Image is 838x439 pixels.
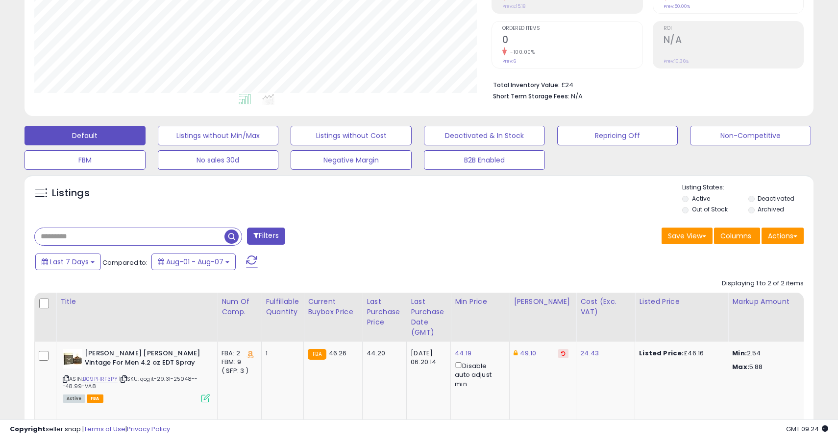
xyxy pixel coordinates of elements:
[87,394,103,403] span: FBA
[63,394,85,403] span: All listings currently available for purchase on Amazon
[35,254,101,270] button: Last 7 Days
[266,349,296,358] div: 1
[507,48,535,56] small: -100.00%
[732,362,749,371] strong: Max:
[291,126,412,145] button: Listings without Cost
[714,228,760,244] button: Columns
[52,186,90,200] h5: Listings
[690,126,811,145] button: Non-Competitive
[291,150,412,170] button: Negative Margin
[493,81,560,89] b: Total Inventory Value:
[580,348,599,358] a: 24.43
[158,126,279,145] button: Listings without Min/Max
[732,348,747,358] strong: Min:
[682,183,813,192] p: Listing States:
[25,126,146,145] button: Default
[758,194,794,203] label: Deactivated
[424,126,545,145] button: Deactivated & In Stock
[639,348,684,358] b: Listed Price:
[455,360,502,389] div: Disable auto adjust min
[762,228,804,244] button: Actions
[502,3,525,9] small: Prev: £15.18
[557,126,678,145] button: Repricing Off
[455,348,471,358] a: 44.19
[502,26,642,31] span: Ordered Items
[222,358,254,367] div: FBM: 9
[367,297,402,327] div: Last Purchase Price
[732,297,817,307] div: Markup Amount
[424,150,545,170] button: B2B Enabled
[692,205,728,213] label: Out of Stock
[732,363,813,371] p: 5.88
[102,258,148,267] span: Compared to:
[266,297,299,317] div: Fulfillable Quantity
[83,375,118,383] a: B09PHRF3PY
[25,150,146,170] button: FBM
[222,349,254,358] div: FBA: 2
[720,231,751,241] span: Columns
[367,349,399,358] div: 44.20
[722,279,804,288] div: Displaying 1 to 2 of 2 items
[732,349,813,358] p: 2.54
[10,425,170,434] div: seller snap | |
[60,297,213,307] div: Title
[664,26,803,31] span: ROI
[493,78,796,90] li: £24
[664,58,689,64] small: Prev: 10.36%
[664,34,803,47] h2: N/A
[664,3,690,9] small: Prev: 50.00%
[151,254,236,270] button: Aug-01 - Aug-07
[493,92,569,100] b: Short Term Storage Fees:
[50,257,89,267] span: Last 7 Days
[63,375,197,390] span: | SKU: qogit-29.31-25048---48.99-VA8
[580,297,631,317] div: Cost (Exc. VAT)
[166,257,223,267] span: Aug-01 - Aug-07
[520,348,536,358] a: 49.10
[10,424,46,434] strong: Copyright
[63,349,82,369] img: 41m-oMre92L._SL40_.jpg
[247,228,285,245] button: Filters
[571,92,583,101] span: N/A
[786,424,828,434] span: 2025-08-15 09:24 GMT
[639,297,724,307] div: Listed Price
[662,228,713,244] button: Save View
[222,367,254,375] div: ( SFP: 3 )
[514,297,572,307] div: [PERSON_NAME]
[158,150,279,170] button: No sales 30d
[308,349,326,360] small: FBA
[411,349,443,367] div: [DATE] 06:20:14
[639,349,720,358] div: £46.16
[502,34,642,47] h2: 0
[84,424,125,434] a: Terms of Use
[308,297,358,317] div: Current Buybox Price
[502,58,516,64] small: Prev: 6
[455,297,505,307] div: Min Price
[411,297,446,338] div: Last Purchase Date (GMT)
[692,194,710,203] label: Active
[329,348,347,358] span: 46.26
[127,424,170,434] a: Privacy Policy
[85,349,204,370] b: [PERSON_NAME] [PERSON_NAME] Vintage For Men 4.2 oz EDT Spray
[63,349,210,401] div: ASIN:
[222,297,257,317] div: Num of Comp.
[758,205,784,213] label: Archived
